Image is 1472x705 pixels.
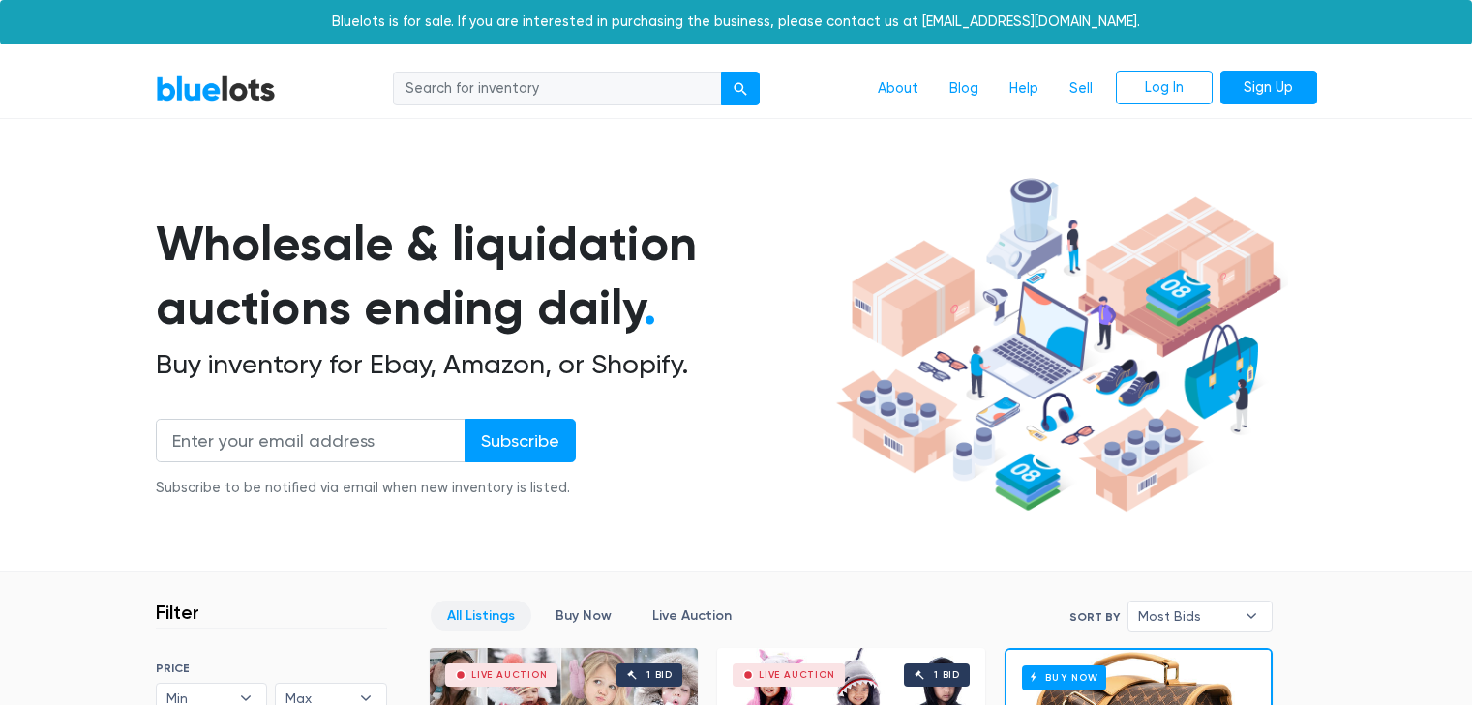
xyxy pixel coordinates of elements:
a: Sign Up [1220,71,1317,105]
a: Live Auction [636,601,748,631]
a: About [862,71,934,107]
a: Sell [1054,71,1108,107]
input: Search for inventory [393,72,722,106]
h2: Buy inventory for Ebay, Amazon, or Shopify. [156,348,829,381]
input: Enter your email address [156,419,466,462]
a: Blog [934,71,994,107]
div: Live Auction [471,670,548,680]
div: Live Auction [759,670,835,680]
h1: Wholesale & liquidation auctions ending daily [156,212,829,340]
div: Subscribe to be notified via email when new inventory is listed. [156,478,576,499]
a: Log In [1116,71,1213,105]
label: Sort By [1069,608,1120,626]
h3: Filter [156,601,199,624]
span: Most Bids [1138,602,1235,631]
a: Help [994,71,1054,107]
h6: PRICE [156,661,387,675]
input: Subscribe [465,419,576,462]
h6: Buy Now [1022,665,1106,690]
a: Buy Now [539,601,628,631]
div: 1 bid [646,670,673,680]
div: 1 bid [934,670,960,680]
b: ▾ [1231,602,1272,631]
img: hero-ee84e7d0318cb26816c560f6b4441b76977f77a177738b4e94f68c95b2b83dbb.png [829,169,1288,521]
a: BlueLots [156,74,276,103]
span: . [644,279,656,337]
a: All Listings [431,601,531,631]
